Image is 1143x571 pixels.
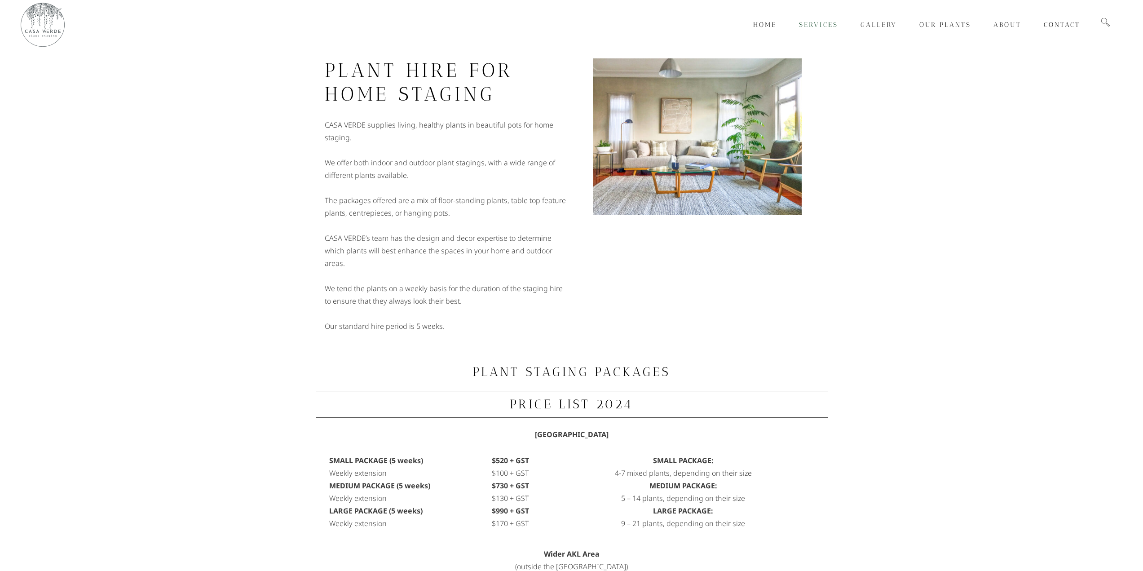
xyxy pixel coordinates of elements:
[492,506,529,516] b: $990 + GST
[556,505,811,530] p: 9 – 21 plants, depending on their size
[556,492,811,505] p: 5 – 14 plants, depending on their size
[329,517,456,530] p: Weekly extension
[482,467,529,479] p: $100 + GST
[593,58,801,215] img: Plant Hire
[325,232,567,270] p: CASA VERDE’s team has the design and decor expertise to determine which plants will best enhance ...
[329,481,430,491] b: MEDIUM PACKAGE (5 weeks)
[535,429,609,439] span: [GEOGRAPHIC_DATA]
[325,58,567,106] h2: PLANT HIRE FOR HOME STAGING
[329,492,456,505] p: Weekly extension
[482,492,529,505] p: $130 + GST
[492,456,529,465] b: $520 + GST
[325,320,567,332] p: Our standard hire period is 5 weeks.
[556,467,811,479] p: 4-7 mixed plants, depending on their size
[861,21,897,29] span: Gallery
[653,506,713,516] b: LARGE PACKAGE:
[325,194,567,219] p: The packages offered are a mix of floor-standing plants, table top feature plants, centrepieces, ...
[320,363,823,381] h3: PLANT STAGING PACKAGES
[649,481,717,491] b: MEDIUM PACKAGE:
[544,549,600,559] span: Wider AKL Area
[329,456,423,465] b: SMALL PACKAGE (5 weeks)
[993,21,1021,29] span: About
[753,21,777,29] span: Home
[1044,21,1080,29] span: Contact
[325,119,567,144] p: CASA VERDE supplies living, healthy plants in beautiful pots for home staging.
[325,282,567,307] p: We tend the plants on a weekly basis for the duration of the staging hire to ensure that they alw...
[329,467,456,479] p: Weekly extension
[653,456,714,465] span: SMALL PACKAGE:
[919,21,971,29] span: Our Plants
[320,396,823,413] h3: PRICE LIST 2024
[325,156,567,181] p: We offer both indoor and outdoor plant stagings, with a wide range of different plants available.
[329,506,423,516] b: LARGE PACKAGE (5 weeks)
[482,517,529,530] p: $170 + GST
[492,481,529,491] b: $730 + GST
[799,21,838,29] span: Services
